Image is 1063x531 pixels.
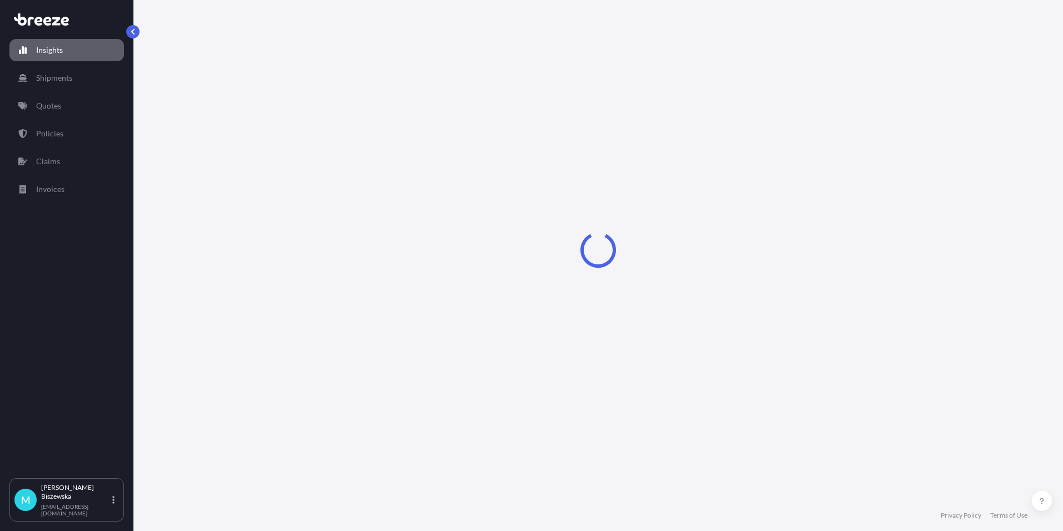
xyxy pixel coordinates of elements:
p: Policies [36,128,63,139]
a: Insights [9,39,124,61]
a: Terms of Use [990,511,1027,520]
a: Quotes [9,95,124,117]
a: Invoices [9,178,124,200]
p: [PERSON_NAME] Biszewska [41,483,110,501]
a: Privacy Policy [941,511,981,520]
p: Shipments [36,72,72,83]
p: Invoices [36,184,64,195]
a: Claims [9,150,124,173]
p: Quotes [36,100,61,111]
span: M [21,494,31,505]
p: Insights [36,45,63,56]
p: Claims [36,156,60,167]
p: [EMAIL_ADDRESS][DOMAIN_NAME] [41,503,110,517]
a: Policies [9,122,124,145]
a: Shipments [9,67,124,89]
